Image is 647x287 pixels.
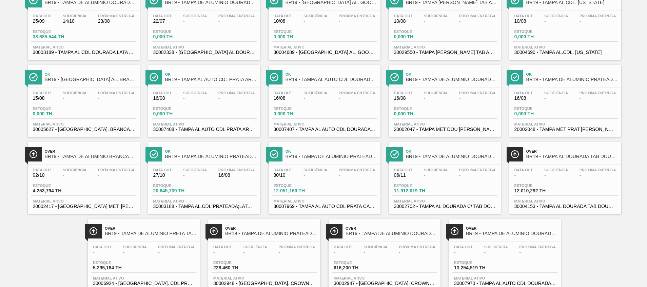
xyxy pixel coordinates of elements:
span: Material ativo [394,199,496,203]
img: Ícone [89,227,98,235]
span: Estoque [93,261,140,265]
span: - [544,96,568,101]
span: Próxima Entrega [98,168,135,172]
span: Suficiência [484,245,508,249]
span: - [399,250,435,255]
span: Suficiência [424,91,448,95]
span: - [278,250,315,255]
span: 14/10 [63,19,86,24]
span: 16/08 [218,173,255,178]
span: BR19 - TAMPA DE ALUMÍNIO PRATEADA CANPACK CDL [286,154,377,159]
img: Ícone [390,150,399,158]
span: 12.051,160 TH [274,188,321,193]
span: Material ativo [334,276,435,280]
span: 10/08 [274,19,292,24]
img: Ícone [511,150,519,158]
span: 30007408 - TAMPA AL AUTO CDL PRATA ARDAGH [153,127,255,132]
span: - [459,173,496,178]
span: - [424,173,448,178]
img: Ícone [29,150,38,158]
span: Estoque [33,30,80,34]
span: Material ativo [274,122,375,126]
span: 30029550 - TAMPA AL PRATA TAB AZUL CDL AUTO [394,50,496,55]
span: Data out [274,91,292,95]
span: 0,000 TH [33,111,80,116]
span: Ok [286,72,377,76]
span: Estoque [33,184,80,188]
span: Over [105,226,196,230]
span: Estoque [33,107,80,111]
span: Próxima Entrega [580,91,616,95]
span: Data out [514,14,533,18]
span: Suficiência [424,14,448,18]
span: BR19 - TAMPA DE ALUMÍNIO BRANCA TAB AZUL [45,154,136,159]
span: Próxima Entrega [459,168,496,172]
span: Data out [33,14,52,18]
span: 16/08 [274,96,292,101]
span: - [243,250,267,255]
span: - [63,173,86,178]
span: BR19 - TAMPA DE ALUMÍNIO PRATEADA BALL CDL [165,154,257,159]
span: 10/08 [394,19,413,24]
span: - [484,250,508,255]
a: ÍconeOkBR19 - TAMPA DE ALUMÍNIO DOURADA TAB PRATA MINASData out16/08Suficiência-Próxima Entrega-E... [384,60,504,137]
span: Over [225,226,317,230]
span: Data out [153,14,172,18]
span: Data out [33,168,52,172]
span: Suficiência [303,91,327,95]
a: ÍconeOkBR19 - TAMPA DE ALUMÍNIO PRATEADA MINASData out16/08Suficiência-Próxima Entrega-Estoque0,0... [504,60,625,137]
span: Suficiência [123,245,146,249]
span: - [63,96,86,101]
span: BR19 - TAMPA DE ALUMÍNIO DOURADA TAB DOURADO [406,154,497,159]
span: Próxima Entrega [399,245,435,249]
span: Material ativo [93,276,195,280]
span: Data out [153,91,172,95]
a: ÍconeOkBR19 - TAMPA DE ALUMÍNIO PRATEADA BALL CDLData out27/10Suficiência-Próxima Entrega16/08Est... [143,137,263,214]
span: BR19 - TAMPA AL AUTO CDL DOURADA ARDAGH [286,77,377,82]
a: ÍconeOverBR19 - TAMPA AL DOURADA TAB DOURADA CANPACK CDLData out-Suficiência-Próxima Entrega-Esto... [504,137,625,214]
span: Suficiência [303,168,327,172]
span: BR19 - TAMPA DE ALUMÍNIO PRETA TAB PRETO [105,231,196,236]
span: Data out [274,168,292,172]
span: Data out [213,245,232,249]
span: 0,000 TH [274,111,321,116]
span: BR19 - TAMPA DE ALUMÍNIO PRATEADA CROWN ISE [225,231,317,236]
span: 12.010,292 TH [514,188,562,193]
span: 30004690 - TAMPA AL.CDL. COLORADO [514,50,616,55]
span: 27/10 [153,173,172,178]
span: Over [466,226,557,230]
span: - [459,19,496,24]
span: - [218,19,255,24]
span: Material ativo [33,122,135,126]
span: Próxima Entrega [218,14,255,18]
span: 13.254,519 TH [454,265,502,270]
a: ÍconeOkBR19 - [GEOGRAPHIC_DATA] AL. BRANCA TAB AZUL B64Data out15/08Suficiência-Próxima Entrega-E... [23,60,143,137]
span: Estoque [153,107,201,111]
span: BR19 - TAMPA DE ALUMÍNIO DOURADA TAB PRATA MINAS [406,77,497,82]
span: Estoque [394,30,442,34]
span: BR19 - TAMPA DE ALUMÍNIO DOURADA CROWN ISE [346,231,437,236]
img: Ícone [511,73,519,81]
span: 30007970 - TAMPA AL AUTO CDL DOURADA CANPACK [454,281,556,286]
img: Ícone [270,73,278,81]
span: Próxima Entrega [218,91,255,95]
span: Over [346,226,437,230]
img: Ícone [29,73,38,81]
span: Material ativo [33,199,135,203]
span: Suficiência [544,168,568,172]
span: Próxima Entrega [339,14,375,18]
span: Ok [165,149,257,153]
span: - [158,250,195,255]
span: Material ativo [213,276,315,280]
span: - [183,96,207,101]
span: Suficiência [63,91,86,95]
span: 20.645,739 TH [153,188,201,193]
img: Ícone [270,150,278,158]
span: Material ativo [514,45,616,49]
span: - [334,250,352,255]
span: Ok [165,72,257,76]
span: Data out [394,14,413,18]
span: 11.912,019 TH [394,188,442,193]
span: 30002702 - TAMPA AL DOURADA C/ TAB DOURADO [394,204,496,209]
span: Data out [93,245,112,249]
